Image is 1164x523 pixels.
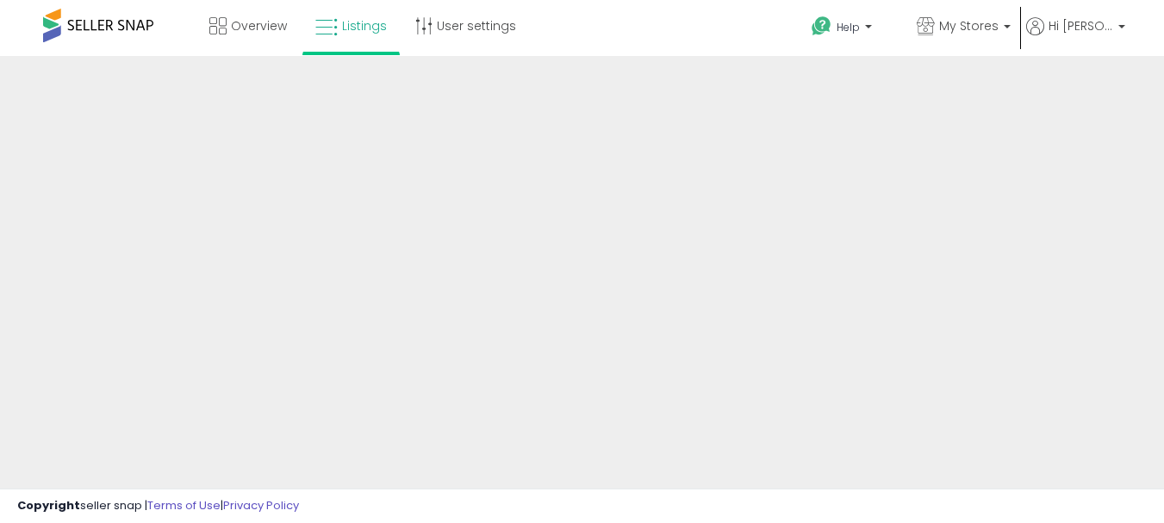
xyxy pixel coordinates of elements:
span: Listings [342,17,387,34]
span: Help [837,20,860,34]
div: seller snap | | [17,498,299,514]
span: My Stores [939,17,999,34]
span: Overview [231,17,287,34]
strong: Copyright [17,497,80,514]
a: Terms of Use [147,497,221,514]
a: Hi [PERSON_NAME] [1026,17,1125,56]
a: Privacy Policy [223,497,299,514]
a: Help [798,3,901,56]
i: Get Help [811,16,832,37]
span: Hi [PERSON_NAME] [1049,17,1113,34]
